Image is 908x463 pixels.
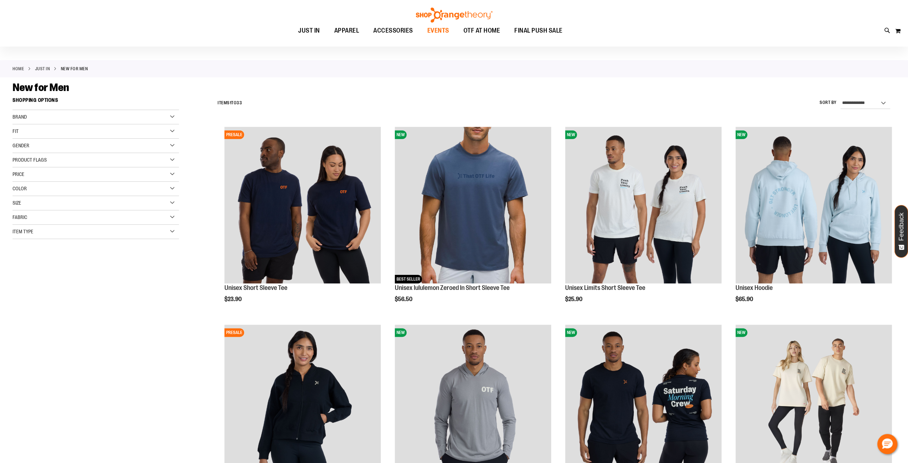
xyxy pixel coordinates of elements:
span: NEW [735,130,747,139]
a: EVENTS [420,23,456,39]
span: Feedback [898,213,905,241]
a: Image of Unisex Short Sleeve TeePRESALE [224,127,381,285]
h2: Items to [218,97,242,109]
label: Sort By [820,100,837,106]
strong: Shopping Options [13,94,179,110]
img: Unisex lululemon Zeroed In Short Sleeve Tee [395,127,551,283]
span: New for Men [13,81,69,94]
a: Unisex Limits Short Sleeve Tee [565,284,645,291]
div: product [391,123,555,321]
span: Product Flags [13,157,47,163]
div: product [562,123,725,321]
span: PRESALE [224,328,244,337]
span: $23.90 [224,296,243,302]
div: product [221,123,384,321]
span: $25.90 [565,296,583,302]
img: Image of Unisex Short Sleeve Tee [224,127,381,283]
span: Gender [13,143,29,148]
span: EVENTS [427,23,449,39]
span: Fit [13,128,19,134]
a: Unisex Hoodie [735,284,773,291]
span: Fabric [13,214,27,220]
span: ACCESSORIES [373,23,413,39]
strong: New for Men [61,66,88,72]
span: APPAREL [334,23,359,39]
span: Item Type [13,229,33,234]
button: Feedback - Show survey [894,205,908,258]
span: $56.50 [395,296,413,302]
span: NEW [395,328,407,337]
span: FINAL PUSH SALE [514,23,563,39]
img: Shop Orangetheory [415,8,494,23]
span: NEW [735,328,747,337]
span: Price [13,171,24,177]
span: NEW [565,328,577,337]
span: NEW [395,130,407,139]
span: NEW [565,130,577,139]
span: PRESALE [224,130,244,139]
a: OTF AT HOME [456,23,508,39]
span: Color [13,186,27,191]
a: Unisex lululemon Zeroed In Short Sleeve TeeNEWBEST SELLER [395,127,551,285]
span: $65.90 [735,296,754,302]
a: Unisex Short Sleeve Tee [224,284,287,291]
span: BEST SELLER [395,275,422,283]
a: Unisex lululemon Zeroed In Short Sleeve Tee [395,284,510,291]
a: FINAL PUSH SALE [507,23,570,39]
a: ACCESSORIES [366,23,420,39]
span: Brand [13,114,27,120]
a: JUST IN [35,66,50,72]
img: Image of Unisex Hoodie [735,127,892,283]
a: Home [13,66,24,72]
span: OTF AT HOME [463,23,500,39]
a: APPAREL [327,23,366,39]
a: Image of Unisex BB Limits TeeNEW [565,127,722,285]
div: product [732,123,895,321]
a: JUST IN [291,23,327,39]
a: Image of Unisex HoodieNEW [735,127,892,285]
button: Hello, have a question? Let’s chat. [877,434,897,454]
span: JUST IN [298,23,320,39]
span: 1 [230,100,232,105]
span: 33 [237,100,242,105]
img: Image of Unisex BB Limits Tee [565,127,722,283]
span: Size [13,200,21,206]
